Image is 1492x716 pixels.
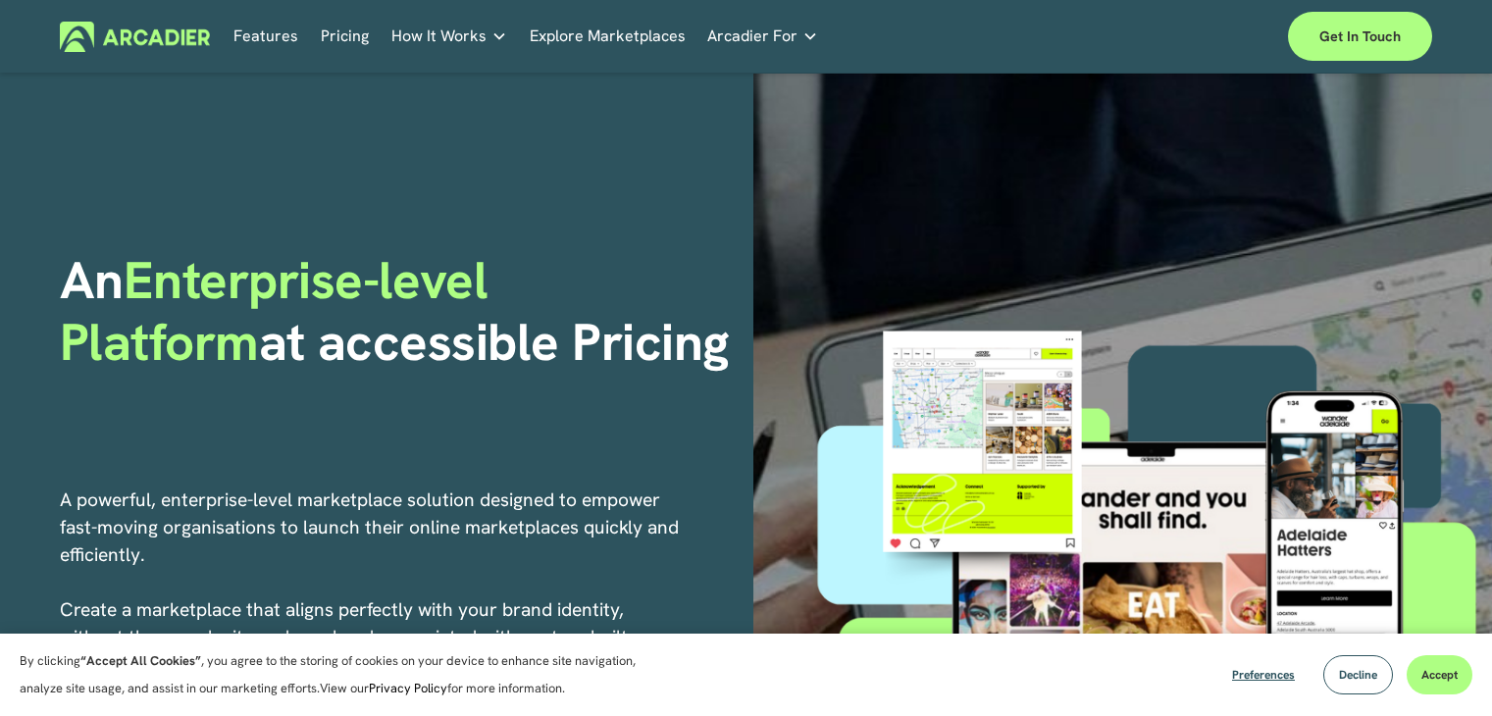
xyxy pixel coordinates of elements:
[60,22,210,52] img: Arcadier
[20,647,657,702] p: By clicking , you agree to the storing of cookies on your device to enhance site navigation, anal...
[1407,655,1472,694] button: Accept
[391,23,487,50] span: How It Works
[321,22,369,52] a: Pricing
[391,22,507,52] a: folder dropdown
[707,22,818,52] a: folder dropdown
[1339,667,1377,683] span: Decline
[60,246,501,375] span: Enterprise-level Platform
[80,652,201,669] strong: “Accept All Cookies”
[1323,655,1393,694] button: Decline
[1421,667,1458,683] span: Accept
[1217,655,1310,694] button: Preferences
[530,22,686,52] a: Explore Marketplaces
[60,250,740,373] h1: An at accessible Pricing
[1232,667,1295,683] span: Preferences
[233,22,298,52] a: Features
[1288,12,1432,61] a: Get in touch
[707,23,797,50] span: Arcadier For
[369,680,447,696] a: Privacy Policy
